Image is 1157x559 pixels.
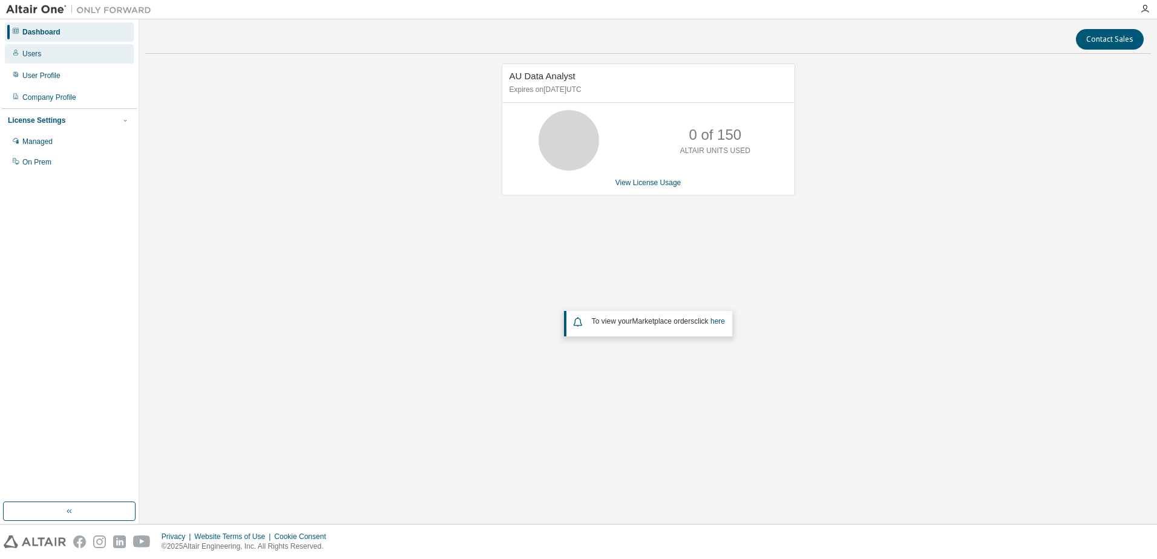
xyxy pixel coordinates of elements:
img: linkedin.svg [113,535,126,548]
img: Altair One [6,4,157,16]
span: AU Data Analyst [510,71,575,81]
span: To view your click [592,317,725,325]
p: Expires on [DATE] UTC [510,85,784,95]
em: Marketplace orders [632,317,695,325]
p: ALTAIR UNITS USED [680,146,750,156]
p: © 2025 Altair Engineering, Inc. All Rights Reserved. [162,541,333,552]
img: instagram.svg [93,535,106,548]
div: On Prem [22,157,51,167]
div: Dashboard [22,27,61,37]
div: User Profile [22,71,61,80]
div: Managed [22,137,53,146]
div: Users [22,49,41,59]
div: Privacy [162,532,194,541]
a: here [710,317,725,325]
div: License Settings [8,116,65,125]
div: Website Terms of Use [194,532,274,541]
img: youtube.svg [133,535,151,548]
img: altair_logo.svg [4,535,66,548]
img: facebook.svg [73,535,86,548]
div: Company Profile [22,93,76,102]
p: 0 of 150 [689,125,741,145]
div: Cookie Consent [274,532,333,541]
button: Contact Sales [1076,29,1144,50]
a: View License Usage [615,178,681,187]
